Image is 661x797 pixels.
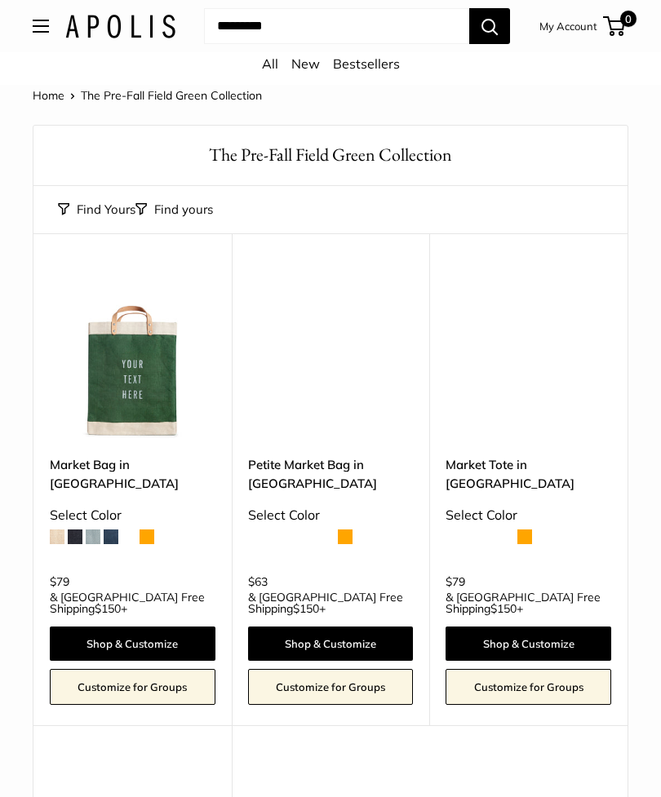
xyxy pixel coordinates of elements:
[446,591,611,614] span: & [GEOGRAPHIC_DATA] Free Shipping +
[58,142,603,167] h1: The Pre-Fall Field Green Collection
[50,274,215,440] a: description_Make it yours with custom printed text.Market Bag in Field Green
[50,455,215,494] a: Market Bag in [GEOGRAPHIC_DATA]
[58,198,135,221] button: Find Yours
[248,503,414,528] div: Select Color
[446,669,611,705] a: Customize for Groups
[95,601,121,616] span: $150
[33,85,262,106] nav: Breadcrumb
[248,274,414,440] a: description_Make it yours with custom printed text.description_Take it anywhere with easy-grip ha...
[50,574,69,589] span: $79
[262,55,278,72] a: All
[605,16,625,36] a: 0
[33,20,49,33] button: Open menu
[490,601,517,616] span: $150
[50,627,215,661] a: Shop & Customize
[248,669,414,705] a: Customize for Groups
[293,601,319,616] span: $150
[33,88,64,103] a: Home
[446,574,465,589] span: $79
[446,274,611,440] a: description_Make it yours with custom printed text.description_Spacious inner area with room for ...
[50,669,215,705] a: Customize for Groups
[248,455,414,494] a: Petite Market Bag in [GEOGRAPHIC_DATA]
[248,627,414,661] a: Shop & Customize
[204,8,469,44] input: Search...
[446,503,611,528] div: Select Color
[65,15,175,38] img: Apolis
[50,503,215,528] div: Select Color
[291,55,320,72] a: New
[135,198,213,221] button: Filter collection
[620,11,637,27] span: 0
[446,627,611,661] a: Shop & Customize
[50,274,215,440] img: description_Make it yours with custom printed text.
[333,55,400,72] a: Bestsellers
[248,574,268,589] span: $63
[539,16,597,36] a: My Account
[50,591,215,614] span: & [GEOGRAPHIC_DATA] Free Shipping +
[81,88,262,103] span: The Pre-Fall Field Green Collection
[248,591,414,614] span: & [GEOGRAPHIC_DATA] Free Shipping +
[469,8,510,44] button: Search
[446,455,611,494] a: Market Tote in [GEOGRAPHIC_DATA]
